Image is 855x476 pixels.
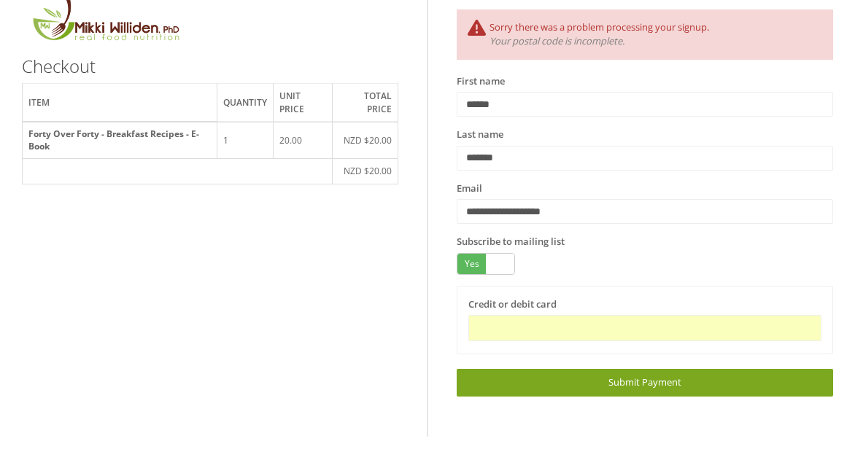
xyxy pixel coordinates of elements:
[457,254,486,274] span: Yes
[23,122,217,159] th: Forty Over Forty - Breakfast Recipes - E-Book
[217,122,274,159] td: 1
[478,322,812,335] iframe: Secure card payment input frame
[333,159,398,184] td: NZD $20.00
[457,369,833,396] a: Submit Payment
[490,20,709,34] span: Sorry there was a problem processing your signup.
[468,297,557,312] label: Credit or debit card
[333,122,398,159] td: NZD $20.00
[274,84,333,122] th: Unit price
[490,34,624,47] i: Your postal code is incomplete.
[23,84,217,122] th: Item
[457,235,565,249] label: Subscribe to mailing list
[217,84,274,122] th: Quantity
[457,128,503,142] label: Last name
[22,57,398,76] h3: Checkout
[457,74,505,89] label: First name
[274,122,333,159] td: 20.00
[333,84,398,122] th: Total price
[457,182,482,196] label: Email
